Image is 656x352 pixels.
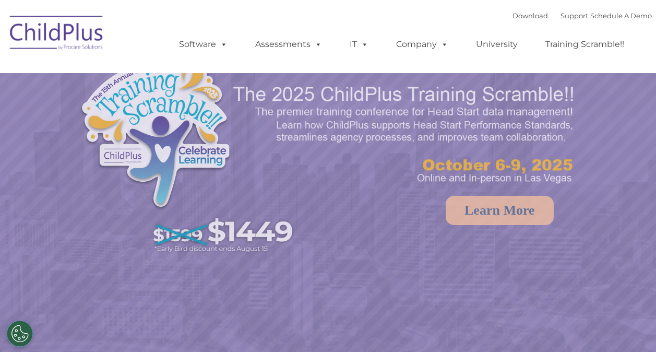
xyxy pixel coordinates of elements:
[590,11,652,20] a: Schedule A Demo
[560,11,588,20] a: Support
[512,11,548,20] a: Download
[169,34,238,55] a: Software
[446,196,554,225] a: Learn More
[466,34,528,55] a: University
[535,34,635,55] a: Training Scramble!!
[245,34,332,55] a: Assessments
[7,321,33,347] button: Cookies Settings
[5,8,109,61] img: ChildPlus by Procare Solutions
[512,11,652,20] font: |
[386,34,459,55] a: Company
[339,34,379,55] a: IT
